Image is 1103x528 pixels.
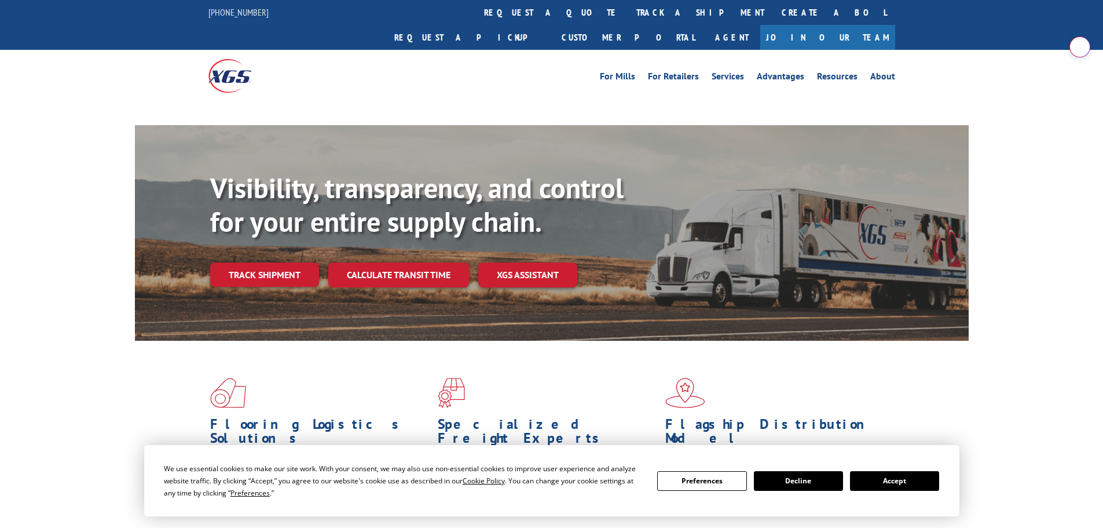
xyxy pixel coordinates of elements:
[438,417,657,451] h1: Specialized Freight Experts
[870,72,895,85] a: About
[703,25,760,50] a: Agent
[210,378,246,408] img: xgs-icon-total-supply-chain-intelligence-red
[712,72,744,85] a: Services
[817,72,858,85] a: Resources
[144,445,959,516] div: Cookie Consent Prompt
[230,488,270,498] span: Preferences
[553,25,703,50] a: Customer Portal
[760,25,895,50] a: Join Our Team
[208,6,269,18] a: [PHONE_NUMBER]
[665,417,884,451] h1: Flagship Distribution Model
[386,25,553,50] a: Request a pickup
[757,72,804,85] a: Advantages
[210,263,319,287] a: Track shipment
[478,263,577,287] a: XGS ASSISTANT
[657,471,746,491] button: Preferences
[164,463,643,499] div: We use essential cookies to make our site work. With your consent, we may also use non-essential ...
[665,378,705,408] img: xgs-icon-flagship-distribution-model-red
[463,476,505,486] span: Cookie Policy
[210,170,624,239] b: Visibility, transparency, and control for your entire supply chain.
[648,72,699,85] a: For Retailers
[600,72,635,85] a: For Mills
[754,471,843,491] button: Decline
[438,378,465,408] img: xgs-icon-focused-on-flooring-red
[328,263,469,287] a: Calculate transit time
[850,471,939,491] button: Accept
[210,417,429,451] h1: Flooring Logistics Solutions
